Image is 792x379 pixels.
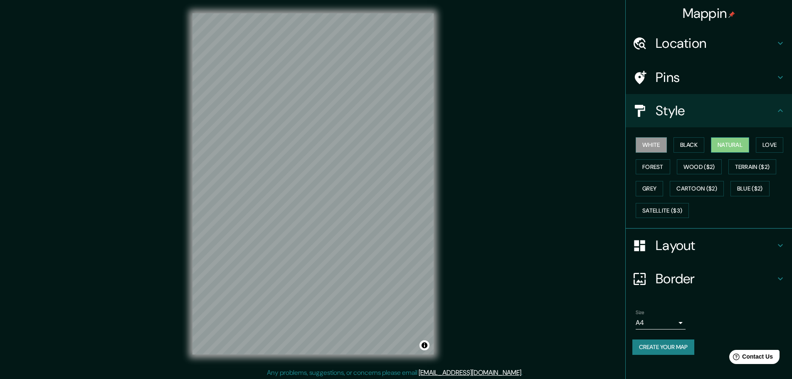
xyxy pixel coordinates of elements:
canvas: Map [192,13,434,354]
div: A4 [636,316,686,329]
button: White [636,137,667,153]
button: Create your map [632,339,694,355]
button: Satellite ($3) [636,203,689,218]
div: Border [626,262,792,295]
h4: Border [656,270,775,287]
button: Terrain ($2) [728,159,777,175]
h4: Layout [656,237,775,254]
div: Pins [626,61,792,94]
h4: Pins [656,69,775,86]
button: Natural [711,137,749,153]
h4: Style [656,102,775,119]
label: Size [636,309,644,316]
h4: Mappin [683,5,735,22]
img: pin-icon.png [728,11,735,18]
button: Blue ($2) [730,181,770,196]
div: Style [626,94,792,127]
button: Wood ($2) [677,159,722,175]
button: Grey [636,181,663,196]
button: Cartoon ($2) [670,181,724,196]
div: . [523,368,524,378]
button: Toggle attribution [419,340,429,350]
button: Love [756,137,783,153]
button: Black [674,137,705,153]
h4: Location [656,35,775,52]
a: [EMAIL_ADDRESS][DOMAIN_NAME] [419,368,521,377]
p: Any problems, suggestions, or concerns please email . [267,368,523,378]
button: Forest [636,159,670,175]
div: Layout [626,229,792,262]
iframe: Help widget launcher [718,347,783,370]
div: . [524,368,526,378]
div: Location [626,27,792,60]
